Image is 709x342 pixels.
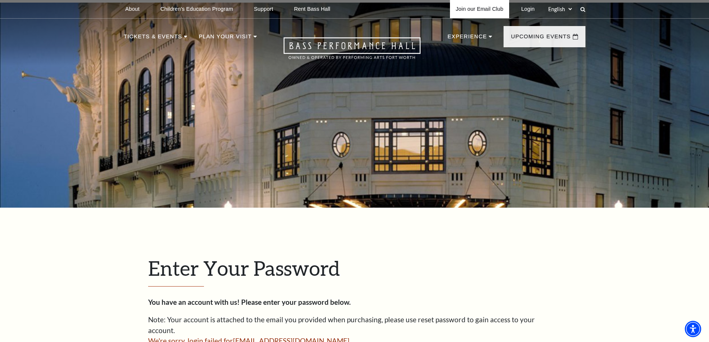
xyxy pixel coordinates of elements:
[125,6,140,12] p: About
[241,298,351,306] strong: Please enter your password below.
[124,32,182,45] p: Tickets & Events
[148,256,340,280] span: Enter Your Password
[685,321,701,337] div: Accessibility Menu
[160,6,233,12] p: Children's Education Program
[257,37,447,66] a: Open this option
[447,32,487,45] p: Experience
[148,298,240,306] strong: You have an account with us!
[199,32,252,45] p: Plan Your Visit
[294,6,330,12] p: Rent Bass Hall
[254,6,273,12] p: Support
[547,6,573,13] select: Select:
[148,314,561,336] p: Note: Your account is attached to the email you provided when purchasing, please use reset passwo...
[511,32,571,45] p: Upcoming Events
